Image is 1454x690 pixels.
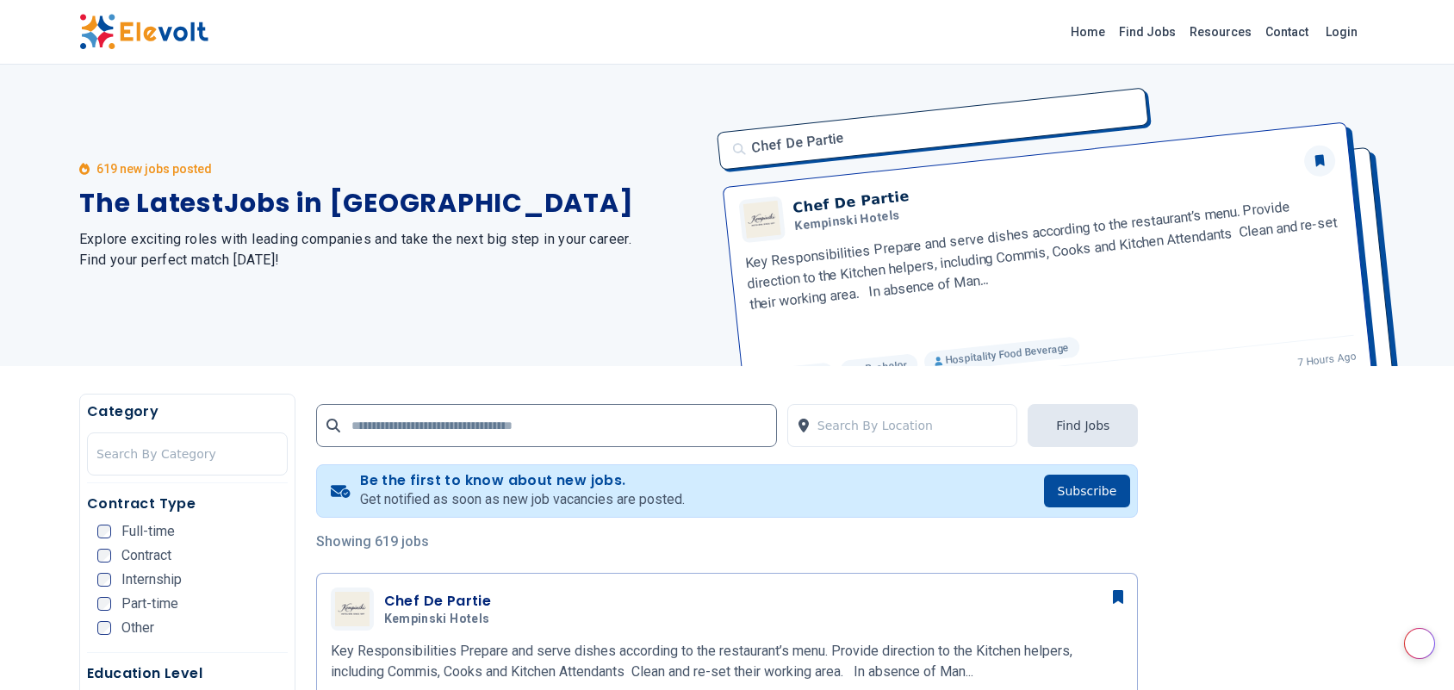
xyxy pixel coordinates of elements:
[87,663,288,684] h5: Education Level
[121,525,175,538] span: Full-time
[1028,404,1138,447] button: Find Jobs
[331,641,1124,682] p: Key Responsibilities Prepare and serve dishes according to the restaurant’s menu. Provide directi...
[97,621,111,635] input: Other
[316,531,1139,552] p: Showing 619 jobs
[384,591,497,612] h3: Chef De Partie
[1064,18,1112,46] a: Home
[79,229,706,270] h2: Explore exciting roles with leading companies and take the next big step in your career. Find you...
[1044,475,1131,507] button: Subscribe
[360,472,685,489] h4: Be the first to know about new jobs.
[384,612,490,627] span: Kempinski Hotels
[121,597,178,611] span: Part-time
[96,160,212,177] p: 619 new jobs posted
[1112,18,1183,46] a: Find Jobs
[360,489,685,510] p: Get notified as soon as new job vacancies are posted.
[97,525,111,538] input: Full-time
[87,401,288,422] h5: Category
[1183,18,1258,46] a: Resources
[121,621,154,635] span: Other
[79,188,706,219] h1: The Latest Jobs in [GEOGRAPHIC_DATA]
[121,573,182,587] span: Internship
[97,549,111,563] input: Contract
[335,592,370,626] img: Kempinski Hotels
[97,597,111,611] input: Part-time
[121,549,171,563] span: Contract
[1258,18,1315,46] a: Contact
[87,494,288,514] h5: Contract Type
[97,573,111,587] input: Internship
[1315,15,1368,49] a: Login
[79,14,208,50] img: Elevolt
